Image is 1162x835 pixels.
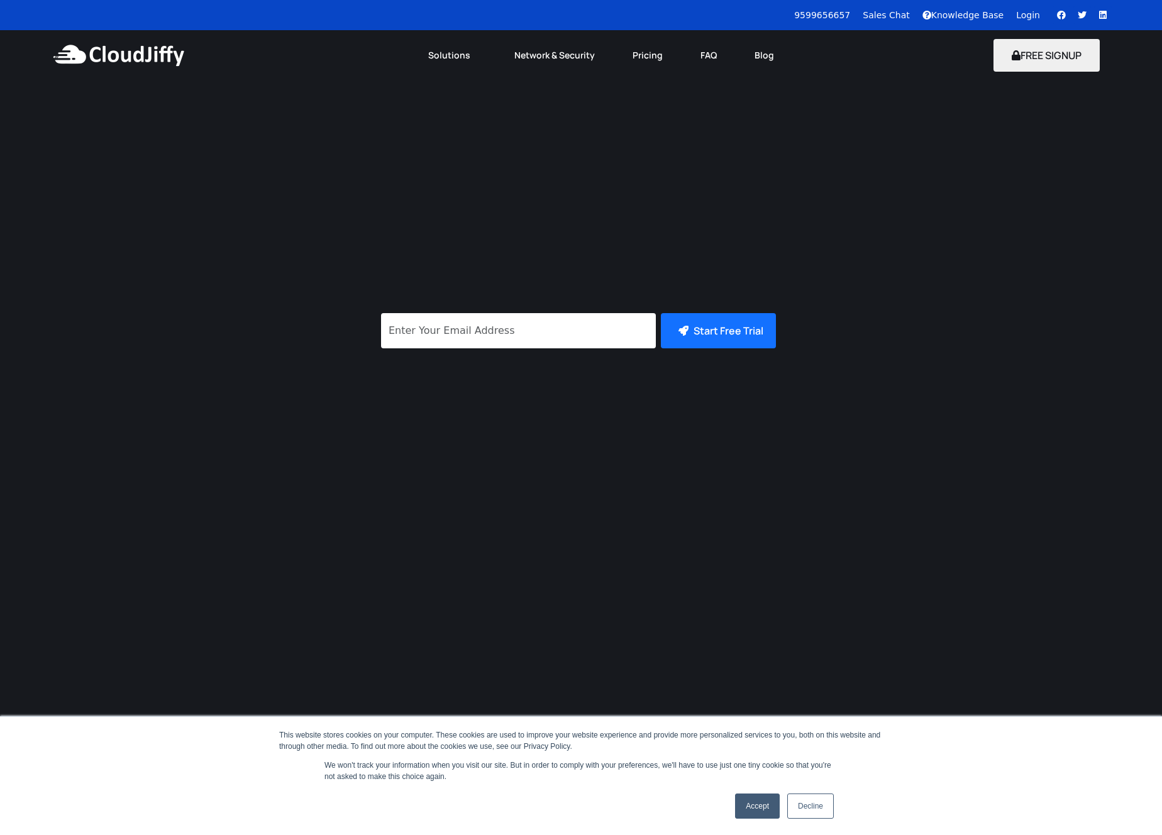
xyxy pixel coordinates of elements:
[682,41,736,69] a: FAQ
[1016,10,1040,20] a: Login
[614,41,682,69] a: Pricing
[794,10,850,20] a: 9599656657
[661,313,776,348] button: Start Free Trial
[735,794,780,819] a: Accept
[863,10,909,20] a: Sales Chat
[922,10,1004,20] a: Knowledge Base
[381,313,656,348] input: Enter Your Email Address
[495,41,614,69] a: Network & Security
[279,729,883,752] div: This website stores cookies on your computer. These cookies are used to improve your website expe...
[993,48,1100,62] a: FREE SIGNUP
[409,41,495,69] a: Solutions
[787,794,834,819] a: Decline
[993,39,1100,72] button: FREE SIGNUP
[324,760,838,782] p: We won't track your information when you visit our site. But in order to comply with your prefere...
[736,41,793,69] a: Blog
